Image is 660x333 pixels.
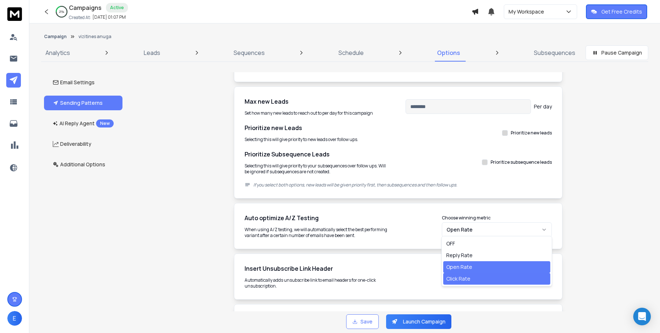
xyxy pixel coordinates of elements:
[44,34,67,40] button: Campaign
[509,8,547,15] p: My Workspace
[338,48,364,57] p: Schedule
[601,8,642,15] p: Get Free Credits
[534,48,575,57] p: Subsequences
[59,10,64,14] p: 21 %
[234,48,265,57] p: Sequences
[7,311,22,326] span: E
[106,3,128,12] div: Active
[633,308,651,325] div: Open Intercom Messenger
[144,48,160,57] p: Leads
[45,48,70,57] p: Analytics
[586,45,648,60] button: Pause Campaign
[446,240,455,247] div: OFF
[78,34,111,40] p: vizitines anuga
[69,15,91,21] p: Created At:
[446,252,473,259] div: Reply Rate
[92,14,126,20] p: [DATE] 01:07 PM
[69,3,102,12] h1: Campaigns
[53,79,95,86] p: Email Settings
[446,275,470,282] div: Click Rate
[446,263,472,271] div: Open Rate
[437,48,460,57] p: Options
